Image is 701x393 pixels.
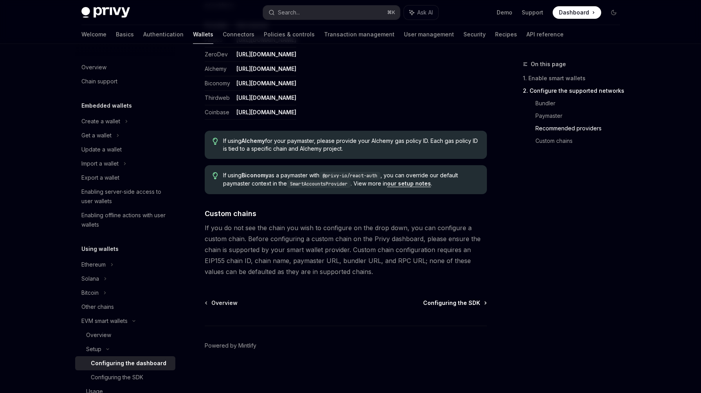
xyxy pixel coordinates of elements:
[211,299,238,307] span: Overview
[81,77,117,86] div: Chain support
[263,5,400,20] button: Search...⌘K
[86,344,101,354] div: Setup
[236,80,296,87] a: [URL][DOMAIN_NAME]
[531,59,566,69] span: On this page
[81,173,119,182] div: Export a wallet
[75,60,175,74] a: Overview
[535,110,626,122] a: Paymaster
[559,9,589,16] span: Dashboard
[417,9,433,16] span: Ask AI
[205,208,256,219] span: Custom chains
[213,138,218,145] svg: Tip
[497,9,512,16] a: Demo
[535,135,626,147] a: Custom chains
[81,211,171,229] div: Enabling offline actions with user wallets
[319,172,380,180] code: @privy-io/react-auth
[81,302,114,312] div: Other chains
[205,47,233,62] td: ZeroDev
[236,94,296,101] a: [URL][DOMAIN_NAME]
[236,51,296,58] a: [URL][DOMAIN_NAME]
[535,97,626,110] a: Bundler
[81,63,106,72] div: Overview
[75,142,175,157] a: Update a wallet
[553,6,601,19] a: Dashboard
[223,137,479,153] span: If using for your paymaster, please provide your Alchemy gas policy ID. Each gas policy ID is tie...
[205,62,233,76] td: Alchemy
[205,222,487,277] span: If you do not see the chain you wish to configure on the drop down, you can configure a custom ch...
[75,328,175,342] a: Overview
[75,300,175,314] a: Other chains
[223,171,479,188] span: If using as a paymaster with , you can override our default paymaster context in the . View more ...
[223,25,254,44] a: Connectors
[81,145,122,154] div: Update a wallet
[522,9,543,16] a: Support
[423,299,486,307] a: Configuring the SDK
[523,85,626,97] a: 2. Configure the supported networks
[241,172,269,178] strong: Biconomy
[75,74,175,88] a: Chain support
[213,172,218,179] svg: Tip
[193,25,213,44] a: Wallets
[91,373,143,382] div: Configuring the SDK
[404,25,454,44] a: User management
[324,25,395,44] a: Transaction management
[81,131,112,140] div: Get a wallet
[75,185,175,208] a: Enabling server-side access to user wallets
[81,244,119,254] h5: Using wallets
[264,25,315,44] a: Policies & controls
[75,370,175,384] a: Configuring the SDK
[205,91,233,105] td: Thirdweb
[287,180,351,188] code: SmartAccountsProvider
[236,109,296,116] a: [URL][DOMAIN_NAME]
[81,117,120,126] div: Create a wallet
[81,260,106,269] div: Ethereum
[607,6,620,19] button: Toggle dark mode
[143,25,184,44] a: Authentication
[404,5,438,20] button: Ask AI
[81,187,171,206] div: Enabling server-side access to user wallets
[75,356,175,370] a: Configuring the dashboard
[241,137,265,144] strong: Alchemy
[81,159,119,168] div: Import a wallet
[86,330,111,340] div: Overview
[526,25,564,44] a: API reference
[205,105,233,120] td: Coinbase
[91,359,166,368] div: Configuring the dashboard
[387,9,395,16] span: ⌘ K
[116,25,134,44] a: Basics
[81,274,99,283] div: Solana
[81,316,128,326] div: EVM smart wallets
[495,25,517,44] a: Recipes
[236,65,296,72] a: [URL][DOMAIN_NAME]
[205,76,233,91] td: Biconomy
[278,8,300,17] div: Search...
[81,288,99,297] div: Bitcoin
[205,299,238,307] a: Overview
[75,208,175,232] a: Enabling offline actions with user wallets
[423,299,480,307] span: Configuring the SDK
[75,171,175,185] a: Export a wallet
[205,342,256,350] a: Powered by Mintlify
[81,25,106,44] a: Welcome
[463,25,486,44] a: Security
[523,72,626,85] a: 1. Enable smart wallets
[535,122,626,135] a: Recommended providers
[387,180,431,187] a: our setup notes
[81,7,130,18] img: dark logo
[81,101,132,110] h5: Embedded wallets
